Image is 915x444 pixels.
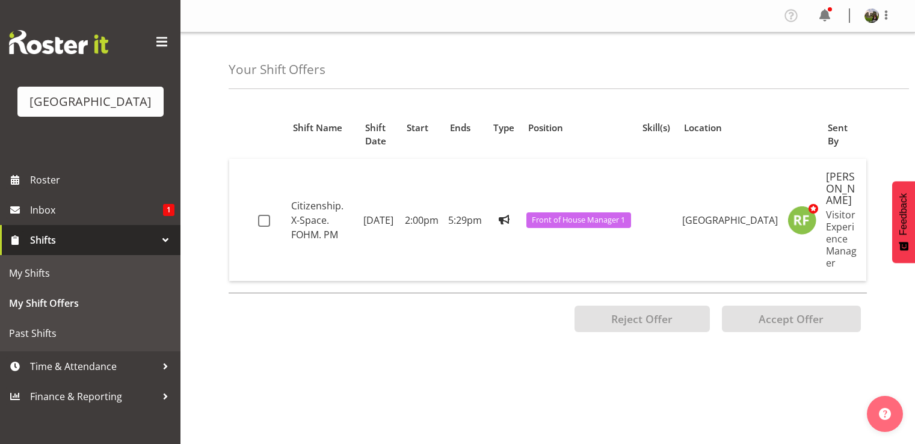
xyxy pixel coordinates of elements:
[575,306,710,332] button: Reject Offer
[359,159,400,281] td: [DATE]
[229,63,325,76] h4: Your Shift Offers
[30,201,163,219] span: Inbox
[828,121,860,149] span: Sent By
[400,159,443,281] td: 2:00pm
[677,159,783,281] td: [GEOGRAPHIC_DATA]
[879,408,891,420] img: help-xxl-2.png
[3,318,177,348] a: Past Shifts
[9,324,171,342] span: Past Shifts
[163,204,174,216] span: 1
[826,171,857,206] h5: [PERSON_NAME]
[30,171,174,189] span: Roster
[30,231,156,249] span: Shifts
[892,181,915,263] button: Feedback - Show survey
[30,357,156,375] span: Time & Attendance
[864,8,879,23] img: valerie-donaldson30b84046e2fb4b3171eb6bf86b7ff7f4.png
[3,288,177,318] a: My Shift Offers
[29,93,152,111] div: [GEOGRAPHIC_DATA]
[293,121,342,135] span: Shift Name
[684,121,722,135] span: Location
[9,30,108,54] img: Rosterit website logo
[9,294,171,312] span: My Shift Offers
[759,312,824,326] span: Accept Offer
[9,264,171,282] span: My Shifts
[528,121,563,135] span: Position
[3,258,177,288] a: My Shifts
[642,121,670,135] span: Skill(s)
[532,214,625,226] span: Front of House Manager 1
[450,121,470,135] span: Ends
[722,306,861,332] button: Accept Offer
[443,159,487,281] td: 5:29pm
[898,193,909,235] span: Feedback
[407,121,428,135] span: Start
[493,121,514,135] span: Type
[611,312,673,326] span: Reject Offer
[30,387,156,405] span: Finance & Reporting
[826,209,857,269] p: Visitor Experience Manager
[787,206,816,235] img: richard-freeman9074.jpg
[286,159,359,281] td: Citizenship. X-Space. FOHM. PM
[365,121,393,149] span: Shift Date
